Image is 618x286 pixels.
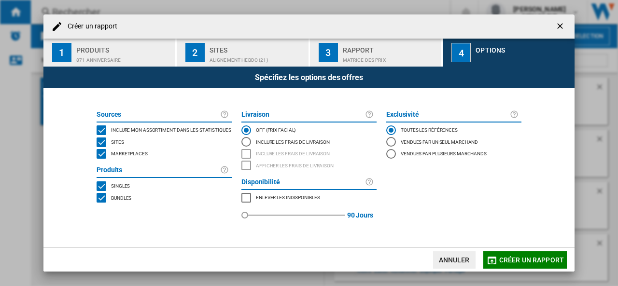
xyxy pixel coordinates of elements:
[555,21,567,33] ng-md-icon: getI18NText('BUTTONS.CLOSE_DIALOG')
[52,43,71,62] div: 1
[451,43,471,62] div: 4
[177,39,309,67] button: 2 Sites Alignement hebdo (21)
[76,42,171,53] div: Produits
[111,194,131,201] span: Bundles
[97,164,220,176] label: Produits
[97,192,232,204] md-checkbox: BUNDLES
[97,148,232,160] md-checkbox: MARKETPLACES
[256,150,330,156] span: Inclure les frais de livraison
[210,42,305,53] div: Sites
[43,39,176,67] button: 1 Produits 871 ANNIVERSAIRE
[241,136,377,148] md-radio-button: Inclure les frais de livraison
[319,43,338,62] div: 3
[343,53,438,63] div: Matrice des prix
[111,150,148,156] span: Marketplaces
[111,126,231,133] span: Inclure mon assortiment dans les statistiques
[483,251,567,269] button: Créer un rapport
[97,109,220,121] label: Sources
[386,124,521,136] md-radio-button: Toutes les références
[551,17,571,36] button: getI18NText('BUTTONS.CLOSE_DIALOG')
[386,148,521,160] md-radio-button: Vendues par plusieurs marchands
[433,251,476,269] button: Annuler
[97,124,232,136] md-checkbox: INCLUDE MY SITE
[97,136,232,148] md-checkbox: SITES
[476,42,571,53] div: Options
[256,193,320,200] span: Enlever les indisponibles
[499,256,564,264] span: Créer un rapport
[63,22,118,31] h4: Créer un rapport
[343,42,438,53] div: Rapport
[386,109,510,121] label: Exclusivité
[241,148,377,160] md-checkbox: INCLUDE DELIVERY PRICE
[97,180,232,192] md-checkbox: SINGLE
[310,39,443,67] button: 3 Rapport Matrice des prix
[386,136,521,148] md-radio-button: Vendues par un seul marchand
[245,204,345,227] md-slider: red
[210,53,305,63] div: Alignement hebdo (21)
[241,177,365,188] label: Disponibilité
[241,109,365,121] label: Livraison
[241,124,377,136] md-radio-button: OFF (prix facial)
[111,138,124,145] span: Sites
[76,53,171,63] div: 871 ANNIVERSAIRE
[43,67,575,88] div: Spécifiez les options des offres
[347,204,373,227] label: 90 Jours
[241,192,377,204] md-checkbox: MARKETPLACES
[111,182,130,189] span: Singles
[241,160,377,172] md-checkbox: SHOW DELIVERY PRICE
[443,39,575,67] button: 4 Options
[185,43,205,62] div: 2
[256,162,334,168] span: Afficher les frais de livraison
